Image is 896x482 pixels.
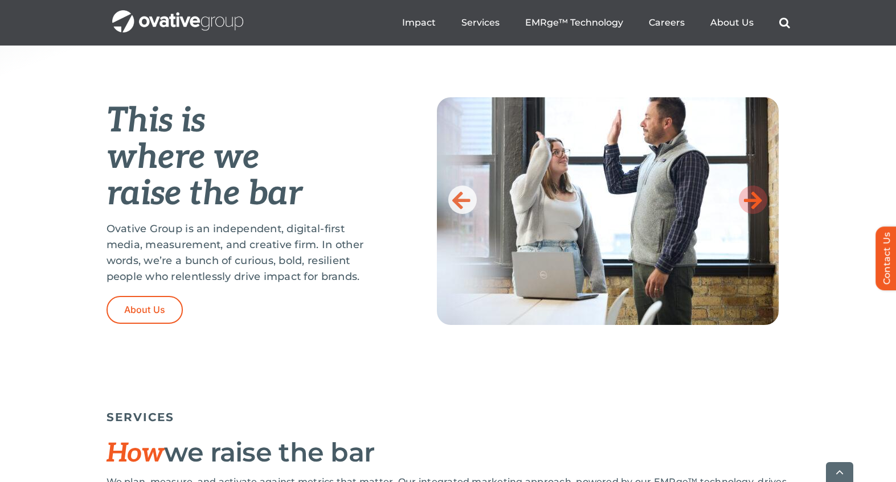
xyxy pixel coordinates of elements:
[710,17,754,28] a: About Us
[402,5,790,41] nav: Menu
[112,9,243,20] a: OG_Full_horizontal_WHT
[107,438,790,468] h2: we raise the bar
[437,97,779,325] img: Home-Raise-the-Bar-4-1-scaled.jpg
[107,137,260,178] em: where we
[525,17,623,28] a: EMRge™ Technology
[107,296,183,324] a: About Us
[107,438,165,469] span: How
[107,221,380,285] p: Ovative Group is an independent, digital-first media, measurement, and creative firm. In other wo...
[779,17,790,28] a: Search
[124,304,166,315] span: About Us
[461,17,500,28] a: Services
[107,174,302,215] em: raise the bar
[402,17,436,28] a: Impact
[107,101,206,142] em: This is
[107,410,790,424] h5: SERVICES
[649,17,685,28] a: Careers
